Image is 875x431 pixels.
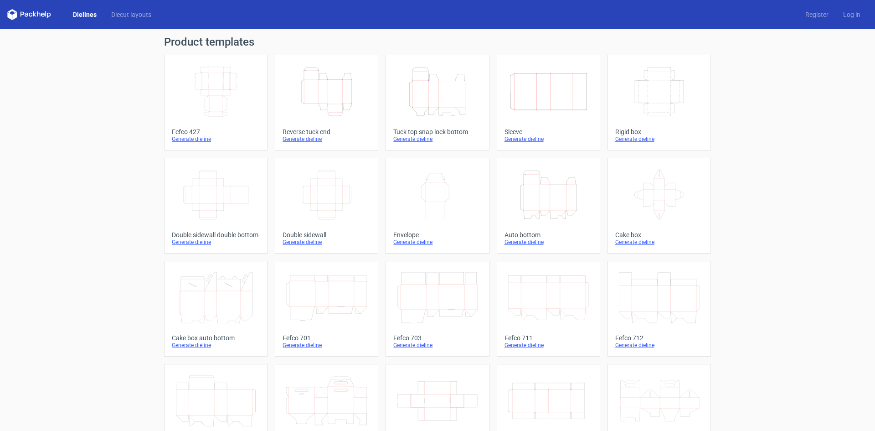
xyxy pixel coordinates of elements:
[275,158,378,254] a: Double sidewallGenerate dieline
[275,55,378,151] a: Reverse tuck endGenerate dieline
[393,239,481,246] div: Generate dieline
[283,135,371,143] div: Generate dieline
[164,261,268,357] a: Cake box auto bottomGenerate dieline
[504,342,592,349] div: Generate dieline
[615,128,703,135] div: Rigid box
[164,158,268,254] a: Double sidewall double bottomGenerate dieline
[164,36,711,47] h1: Product templates
[393,135,481,143] div: Generate dieline
[283,239,371,246] div: Generate dieline
[393,128,481,135] div: Tuck top snap lock bottom
[615,135,703,143] div: Generate dieline
[386,158,489,254] a: EnvelopeGenerate dieline
[497,158,600,254] a: Auto bottomGenerate dieline
[172,239,260,246] div: Generate dieline
[172,128,260,135] div: Fefco 427
[615,239,703,246] div: Generate dieline
[607,158,711,254] a: Cake boxGenerate dieline
[607,55,711,151] a: Rigid boxGenerate dieline
[497,261,600,357] a: Fefco 711Generate dieline
[393,231,481,239] div: Envelope
[172,342,260,349] div: Generate dieline
[283,342,371,349] div: Generate dieline
[283,231,371,239] div: Double sidewall
[386,55,489,151] a: Tuck top snap lock bottomGenerate dieline
[798,10,836,19] a: Register
[393,342,481,349] div: Generate dieline
[607,261,711,357] a: Fefco 712Generate dieline
[66,10,104,19] a: Dielines
[164,55,268,151] a: Fefco 427Generate dieline
[504,135,592,143] div: Generate dieline
[104,10,159,19] a: Diecut layouts
[836,10,868,19] a: Log in
[615,231,703,239] div: Cake box
[393,334,481,342] div: Fefco 703
[172,334,260,342] div: Cake box auto bottom
[172,135,260,143] div: Generate dieline
[504,239,592,246] div: Generate dieline
[172,231,260,239] div: Double sidewall double bottom
[275,261,378,357] a: Fefco 701Generate dieline
[615,334,703,342] div: Fefco 712
[497,55,600,151] a: SleeveGenerate dieline
[386,261,489,357] a: Fefco 703Generate dieline
[504,231,592,239] div: Auto bottom
[615,342,703,349] div: Generate dieline
[283,128,371,135] div: Reverse tuck end
[504,334,592,342] div: Fefco 711
[504,128,592,135] div: Sleeve
[283,334,371,342] div: Fefco 701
